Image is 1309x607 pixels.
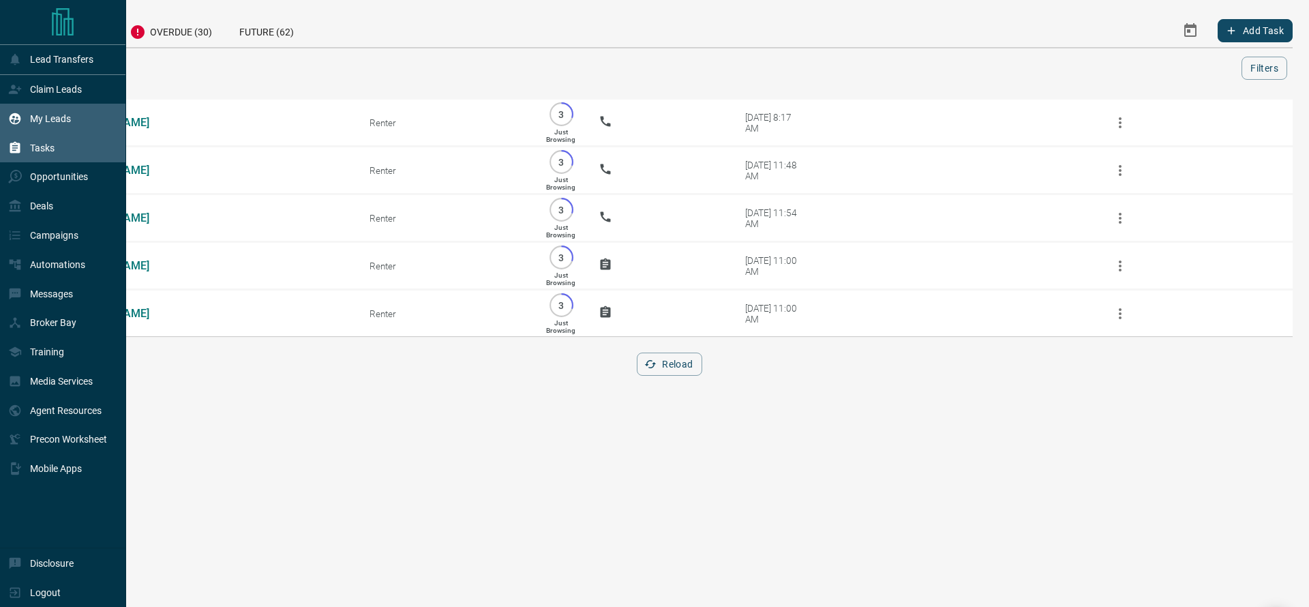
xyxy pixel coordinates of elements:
p: Just Browsing [546,128,575,143]
div: Renter [370,261,524,271]
p: Just Browsing [546,176,575,191]
p: 3 [556,109,567,119]
div: [DATE] 11:48 AM [745,160,803,181]
p: 3 [556,252,567,263]
button: Add Task [1218,19,1293,42]
div: Renter [370,308,524,319]
div: [DATE] 11:00 AM [745,255,803,277]
p: Just Browsing [546,224,575,239]
div: Renter [370,117,524,128]
div: [DATE] 11:00 AM [745,303,803,325]
div: Renter [370,213,524,224]
p: 3 [556,300,567,310]
button: Reload [637,353,702,376]
p: 3 [556,205,567,215]
div: [DATE] 8:17 AM [745,112,803,134]
p: Just Browsing [546,271,575,286]
button: Select Date Range [1174,14,1207,47]
p: 3 [556,157,567,167]
div: Renter [370,165,524,176]
p: Just Browsing [546,319,575,334]
div: [DATE] 11:54 AM [745,207,803,229]
div: Overdue (30) [116,14,226,47]
div: Future (62) [226,14,307,47]
button: Filters [1242,57,1287,80]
